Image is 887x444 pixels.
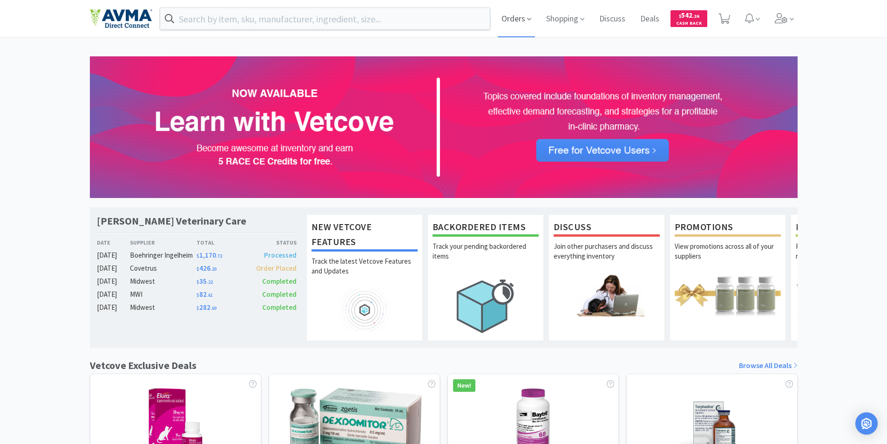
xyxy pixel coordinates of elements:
div: Status [247,238,297,247]
h1: [PERSON_NAME] Veterinary Care [97,214,246,228]
div: Open Intercom Messenger [855,412,878,435]
span: $ [679,13,681,19]
a: Discuss [596,15,629,23]
span: 82 [196,290,213,299]
a: $542.26Cash Back [670,6,707,31]
span: . 61 [207,292,213,298]
input: Search by item, sku, manufacturer, ingredient, size... [160,8,490,29]
span: $ [196,266,199,272]
span: . 20 [210,266,217,272]
a: [DATE]Midwest$282.60Completed [97,302,297,313]
span: $ [196,292,199,298]
span: $ [196,279,199,285]
h1: Discuss [554,219,660,237]
a: New Vetcove FeaturesTrack the latest Vetcove Features and Updates [306,214,423,341]
span: . 72 [216,253,222,259]
a: [DATE]MWI$82.61Completed [97,289,297,300]
h1: Vetcove Exclusive Deals [90,357,196,374]
p: Track your pending backordered items [433,241,539,274]
img: hero_feature_roadmap.png [311,289,418,331]
span: . 22 [207,279,213,285]
div: [DATE] [97,302,130,313]
a: Browse All Deals [739,360,798,372]
a: Deals [636,15,663,23]
div: Midwest [130,302,196,313]
div: Midwest [130,276,196,287]
a: DiscussJoin other purchasers and discuss everything inventory [548,214,665,341]
span: $ [196,305,199,311]
p: Track the latest Vetcove Features and Updates [311,256,418,289]
p: Join other purchasers and discuss everything inventory [554,241,660,274]
span: Order Placed [256,264,297,273]
span: 282 [196,303,217,312]
a: PromotionsView promotions across all of your suppliers [670,214,786,341]
a: [DATE]Boehringer Ingelheim$1,170.72Processed [97,250,297,261]
img: hero_discuss.png [554,274,660,316]
span: 1,170 [196,251,222,260]
div: Covetrus [130,263,196,274]
div: Supplier [130,238,196,247]
div: [DATE] [97,250,130,261]
h1: Backordered Items [433,219,539,237]
img: 72e902af0f5a4fbaa8a378133742b35d.png [90,56,798,198]
div: Date [97,238,130,247]
h1: New Vetcove Features [311,219,418,252]
span: 542 [679,11,699,20]
span: 426 [196,264,217,273]
a: Backordered ItemsTrack your pending backordered items [427,214,544,341]
a: [DATE]Covetrus$426.20Order Placed [97,263,297,274]
a: [DATE]Midwest$35.22Completed [97,276,297,287]
span: Completed [262,303,297,312]
span: $ [196,253,199,259]
span: 35 [196,277,213,286]
img: hero_promotions.png [675,274,781,316]
div: [DATE] [97,289,130,300]
img: e4e33dab9f054f5782a47901c742baa9_102.png [90,9,152,28]
span: Processed [264,251,297,260]
span: Completed [262,290,297,299]
img: hero_backorders.png [433,274,539,338]
span: Cash Back [676,21,702,27]
div: [DATE] [97,276,130,287]
div: MWI [130,289,196,300]
span: . 26 [692,13,699,19]
h1: Promotions [675,219,781,237]
p: View promotions across all of your suppliers [675,241,781,274]
div: [DATE] [97,263,130,274]
span: Completed [262,277,297,286]
div: Boehringer Ingelheim [130,250,196,261]
span: . 60 [210,305,217,311]
div: Total [196,238,247,247]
